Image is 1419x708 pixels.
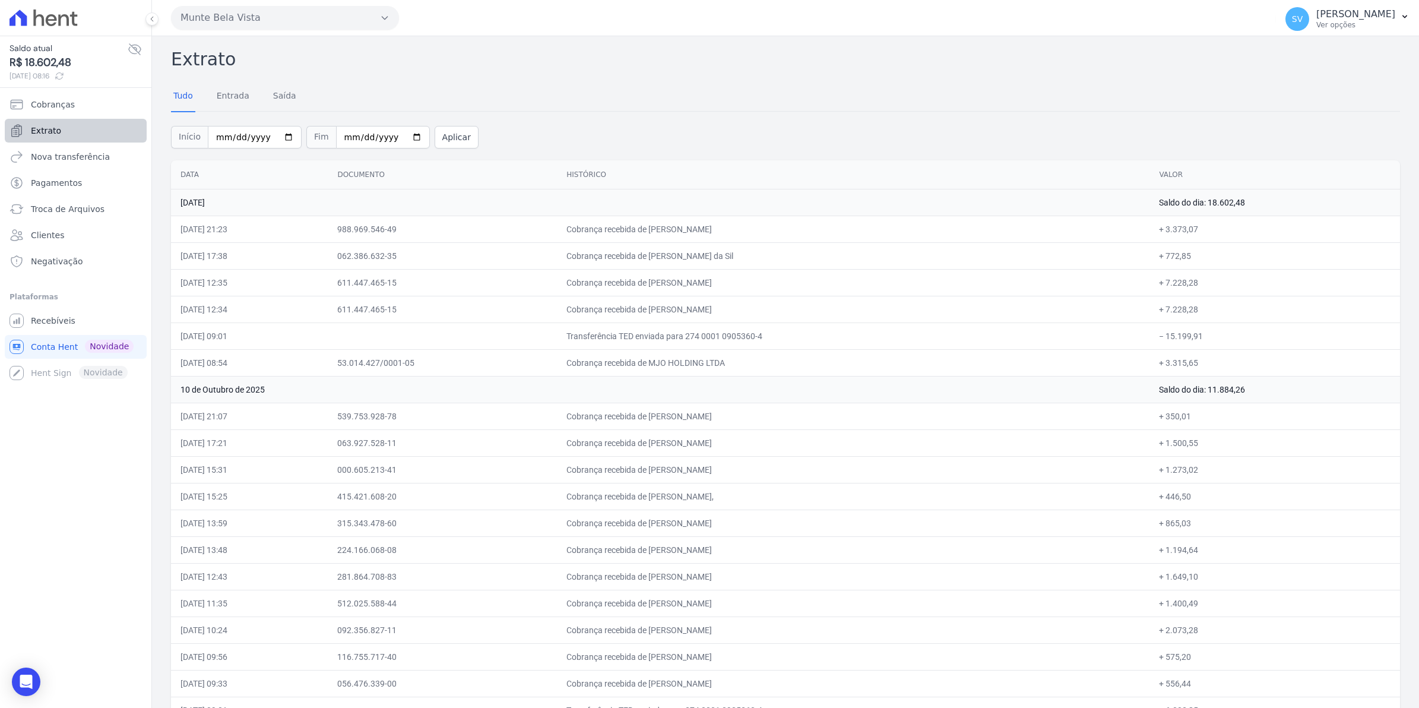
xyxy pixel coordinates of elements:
[1149,349,1400,376] td: + 3.315,65
[557,590,1149,617] td: Cobrança recebida de [PERSON_NAME]
[271,81,299,112] a: Saída
[5,145,147,169] a: Nova transferência
[171,296,328,323] td: [DATE] 12:34
[171,242,328,269] td: [DATE] 17:38
[328,670,557,697] td: 056.476.339-00
[557,323,1149,349] td: Transferência TED enviada para 274 0001 0905360-4
[1149,376,1400,403] td: Saldo do dia: 11.884,26
[328,483,557,510] td: 415.421.608-20
[31,151,110,163] span: Nova transferência
[1316,20,1395,30] p: Ver opções
[1292,15,1303,23] span: SV
[328,590,557,617] td: 512.025.588-44
[1149,670,1400,697] td: + 556,44
[1149,590,1400,617] td: + 1.400,49
[171,323,328,349] td: [DATE] 09:01
[1149,160,1400,189] th: Valor
[171,6,399,30] button: Munte Bela Vista
[1316,8,1395,20] p: [PERSON_NAME]
[171,617,328,643] td: [DATE] 10:24
[171,590,328,617] td: [DATE] 11:35
[171,160,328,189] th: Data
[1276,2,1419,36] button: SV [PERSON_NAME] Ver opções
[9,42,128,55] span: Saldo atual
[1149,296,1400,323] td: + 7.228,28
[171,563,328,590] td: [DATE] 12:43
[171,349,328,376] td: [DATE] 08:54
[557,296,1149,323] td: Cobrança recebida de [PERSON_NAME]
[171,269,328,296] td: [DATE] 12:35
[557,216,1149,242] td: Cobrança recebida de [PERSON_NAME]
[171,376,1149,403] td: 10 de Outubro de 2025
[85,340,134,353] span: Novidade
[557,160,1149,189] th: Histórico
[1149,189,1400,216] td: Saldo do dia: 18.602,48
[1149,536,1400,563] td: + 1.194,64
[12,668,40,696] div: Open Intercom Messenger
[171,189,1149,216] td: [DATE]
[5,309,147,333] a: Recebíveis
[31,341,78,353] span: Conta Hent
[171,216,328,242] td: [DATE] 21:23
[1149,429,1400,456] td: + 1.500,55
[31,125,61,137] span: Extrato
[31,229,64,241] span: Clientes
[328,242,557,269] td: 062.386.632-35
[328,536,557,563] td: 224.166.068-08
[5,93,147,116] a: Cobranças
[31,203,104,215] span: Troca de Arquivos
[31,315,75,327] span: Recebíveis
[5,335,147,359] a: Conta Hent Novidade
[557,510,1149,536] td: Cobrança recebida de [PERSON_NAME]
[557,349,1149,376] td: Cobrança recebida de MJO HOLDING LTDA
[171,456,328,483] td: [DATE] 15:31
[328,349,557,376] td: 53.014.427/0001-05
[171,126,208,148] span: Início
[328,160,557,189] th: Documento
[1149,269,1400,296] td: + 7.228,28
[557,456,1149,483] td: Cobrança recebida de [PERSON_NAME]
[1149,403,1400,429] td: + 350,01
[557,536,1149,563] td: Cobrança recebida de [PERSON_NAME]
[1149,643,1400,670] td: + 575,20
[1149,216,1400,242] td: + 3.373,07
[328,216,557,242] td: 988.969.546-49
[171,429,328,456] td: [DATE] 17:21
[328,403,557,429] td: 539.753.928-78
[171,483,328,510] td: [DATE] 15:25
[1149,242,1400,269] td: + 772,85
[1149,510,1400,536] td: + 865,03
[31,177,82,189] span: Pagamentos
[557,403,1149,429] td: Cobrança recebida de [PERSON_NAME]
[557,617,1149,643] td: Cobrança recebida de [PERSON_NAME]
[171,670,328,697] td: [DATE] 09:33
[9,93,142,385] nav: Sidebar
[5,223,147,247] a: Clientes
[328,617,557,643] td: 092.356.827-11
[557,483,1149,510] td: Cobrança recebida de [PERSON_NAME],
[1149,563,1400,590] td: + 1.649,10
[1149,323,1400,349] td: − 15.199,91
[1149,483,1400,510] td: + 446,50
[31,255,83,267] span: Negativação
[557,242,1149,269] td: Cobrança recebida de [PERSON_NAME] da Sil
[328,296,557,323] td: 611.447.465-15
[5,119,147,143] a: Extrato
[557,563,1149,590] td: Cobrança recebida de [PERSON_NAME]
[557,269,1149,296] td: Cobrança recebida de [PERSON_NAME]
[9,71,128,81] span: [DATE] 08:16
[171,403,328,429] td: [DATE] 21:07
[1149,456,1400,483] td: + 1.273,02
[328,563,557,590] td: 281.864.708-83
[9,55,128,71] span: R$ 18.602,48
[1149,617,1400,643] td: + 2.073,28
[435,126,479,148] button: Aplicar
[328,269,557,296] td: 611.447.465-15
[5,171,147,195] a: Pagamentos
[306,126,336,148] span: Fim
[31,99,75,110] span: Cobranças
[557,643,1149,670] td: Cobrança recebida de [PERSON_NAME]
[557,670,1149,697] td: Cobrança recebida de [PERSON_NAME]
[171,46,1400,72] h2: Extrato
[328,510,557,536] td: 315.343.478-60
